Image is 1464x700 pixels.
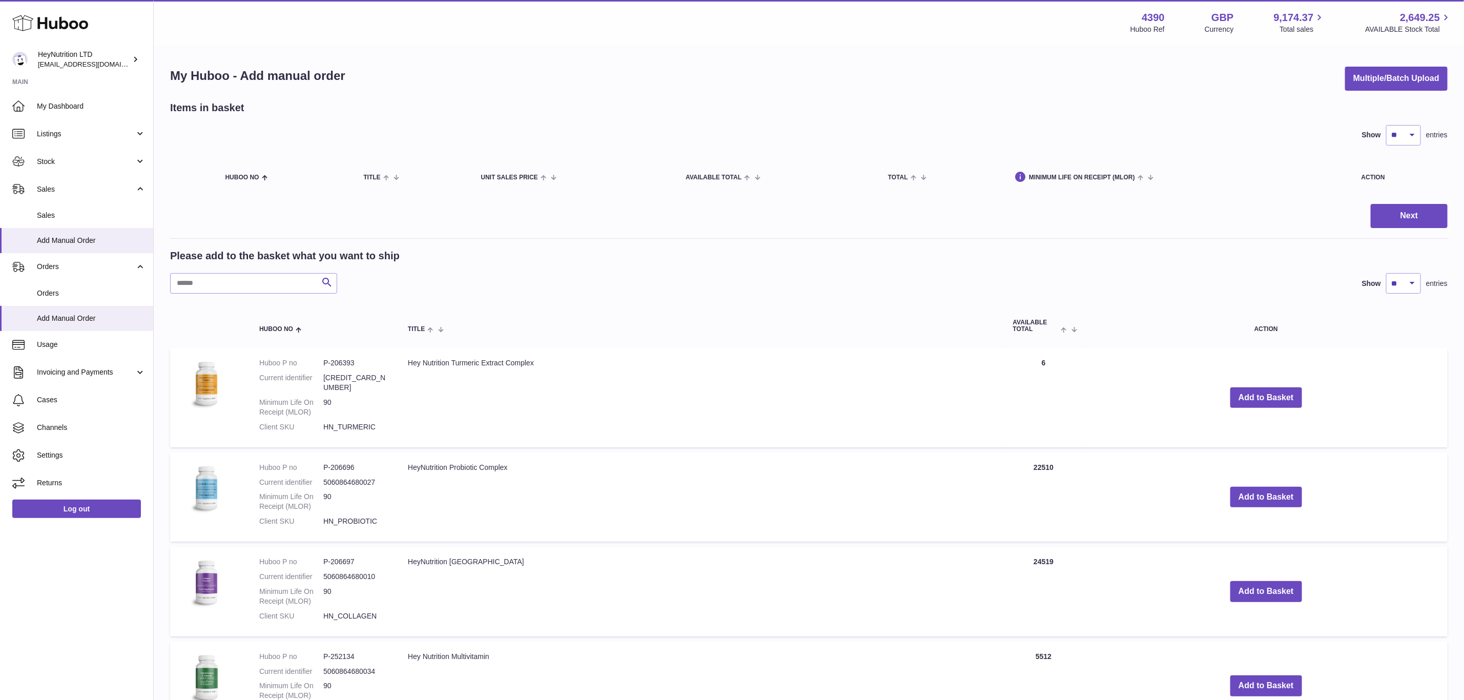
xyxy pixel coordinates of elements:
[259,326,293,333] span: Huboo no
[37,289,146,298] span: Orders
[398,547,1003,636] td: HeyNutrition [GEOGRAPHIC_DATA]
[259,492,323,511] dt: Minimum Life On Receipt (MLOR)
[323,422,387,432] dd: HN_TURMERIC
[1362,130,1381,140] label: Show
[259,517,323,526] dt: Client SKU
[37,450,146,460] span: Settings
[37,236,146,245] span: Add Manual Order
[1362,174,1437,181] div: Action
[323,492,387,511] dd: 90
[37,478,146,488] span: Returns
[323,373,387,393] dd: [CREDIT_CARD_NUMBER]
[1365,25,1452,34] span: AVAILABLE Stock Total
[37,395,146,405] span: Cases
[259,358,323,368] dt: Huboo P no
[1280,25,1325,34] span: Total sales
[1230,487,1302,508] button: Add to Basket
[1130,25,1165,34] div: Huboo Ref
[1013,319,1059,333] span: AVAILABLE Total
[37,262,135,272] span: Orders
[1426,130,1448,140] span: entries
[323,478,387,487] dd: 5060864680027
[398,452,1003,542] td: HeyNutrition Probiotic Complex
[1230,387,1302,408] button: Add to Basket
[323,517,387,526] dd: HN_PROBIOTIC
[180,557,232,608] img: HeyNutrition Collagen Complex
[259,587,323,606] dt: Minimum Life On Receipt (MLOR)
[37,211,146,220] span: Sales
[37,367,135,377] span: Invoicing and Payments
[259,652,323,662] dt: Huboo P no
[38,60,151,68] span: [EMAIL_ADDRESS][DOMAIN_NAME]
[323,463,387,472] dd: P-206696
[1345,67,1448,91] button: Multiple/Batch Upload
[481,174,538,181] span: Unit Sales Price
[225,174,259,181] span: Huboo no
[170,249,400,263] h2: Please add to the basket what you want to ship
[398,348,1003,447] td: Hey Nutrition Turmeric Extract Complex
[259,463,323,472] dt: Huboo P no
[1142,11,1165,25] strong: 4390
[1211,11,1233,25] strong: GBP
[1365,11,1452,34] a: 2,649.25 AVAILABLE Stock Total
[12,500,141,518] a: Log out
[37,101,146,111] span: My Dashboard
[1426,279,1448,289] span: entries
[170,101,244,115] h2: Items in basket
[37,340,146,349] span: Usage
[180,463,232,514] img: HeyNutrition Probiotic Complex
[37,423,146,433] span: Channels
[323,557,387,567] dd: P-206697
[323,398,387,417] dd: 90
[1085,309,1448,343] th: Action
[259,611,323,621] dt: Client SKU
[259,478,323,487] dt: Current identifier
[37,184,135,194] span: Sales
[1003,547,1085,636] td: 24519
[38,50,130,69] div: HeyNutrition LTD
[363,174,380,181] span: Title
[37,157,135,167] span: Stock
[408,326,425,333] span: Title
[1029,174,1135,181] span: Minimum Life On Receipt (MLOR)
[1371,204,1448,228] button: Next
[1362,279,1381,289] label: Show
[1230,581,1302,602] button: Add to Basket
[1274,11,1314,25] span: 9,174.37
[1400,11,1440,25] span: 2,649.25
[259,373,323,393] dt: Current identifier
[180,358,232,409] img: Hey Nutrition Turmeric Extract Complex
[259,572,323,582] dt: Current identifier
[12,52,28,67] img: internalAdmin-4390@internal.huboo.com
[37,129,135,139] span: Listings
[259,398,323,417] dt: Minimum Life On Receipt (MLOR)
[259,557,323,567] dt: Huboo P no
[686,174,741,181] span: AVAILABLE Total
[1274,11,1326,34] a: 9,174.37 Total sales
[323,652,387,662] dd: P-252134
[323,358,387,368] dd: P-206393
[323,587,387,606] dd: 90
[323,572,387,582] dd: 5060864680010
[1205,25,1234,34] div: Currency
[170,68,345,84] h1: My Huboo - Add manual order
[323,611,387,621] dd: HN_COLLAGEN
[1003,348,1085,447] td: 6
[1230,675,1302,696] button: Add to Basket
[1003,452,1085,542] td: 22510
[888,174,908,181] span: Total
[259,667,323,676] dt: Current identifier
[323,667,387,676] dd: 5060864680034
[37,314,146,323] span: Add Manual Order
[259,422,323,432] dt: Client SKU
